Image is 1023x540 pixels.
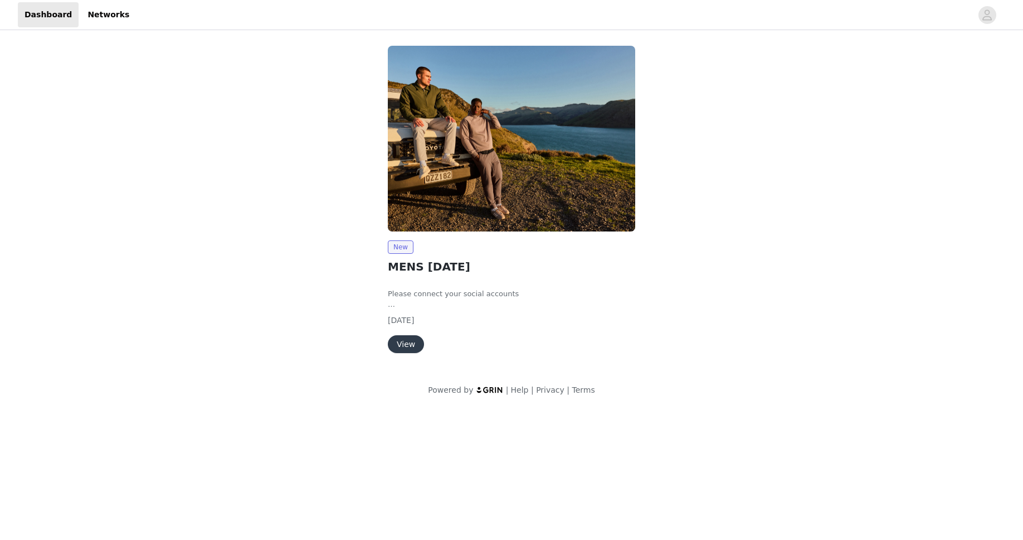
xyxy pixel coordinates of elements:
[388,316,414,325] span: [DATE]
[388,340,424,349] a: View
[81,2,136,27] a: Networks
[388,46,635,232] img: Fabletics
[511,385,529,394] a: Help
[388,258,635,275] h2: MENS [DATE]
[982,6,992,24] div: avatar
[536,385,564,394] a: Privacy
[388,288,635,300] li: Please connect your social accounts
[567,385,569,394] span: |
[572,385,595,394] a: Terms
[506,385,509,394] span: |
[531,385,534,394] span: |
[388,240,413,254] span: New
[476,386,504,393] img: logo
[18,2,79,27] a: Dashboard
[388,335,424,353] button: View
[428,385,473,394] span: Powered by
